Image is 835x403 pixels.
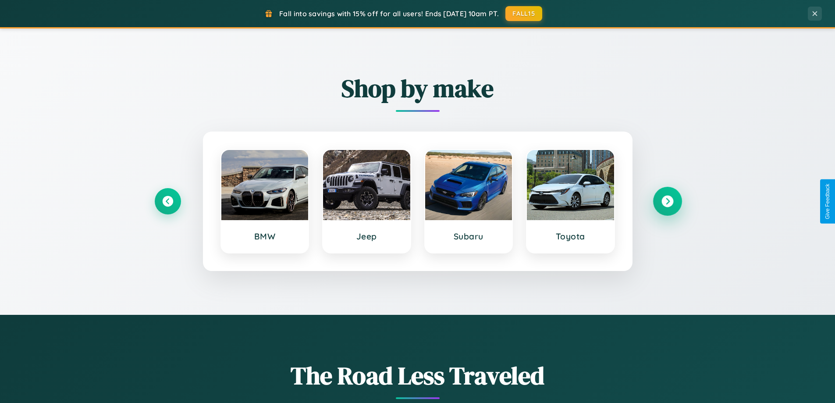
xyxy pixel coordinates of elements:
[505,6,542,21] button: FALL15
[155,359,681,392] h1: The Road Less Traveled
[434,231,504,242] h3: Subaru
[332,231,402,242] h3: Jeep
[279,9,499,18] span: Fall into savings with 15% off for all users! Ends [DATE] 10am PT.
[824,184,831,219] div: Give Feedback
[536,231,605,242] h3: Toyota
[230,231,300,242] h3: BMW
[155,71,681,105] h2: Shop by make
